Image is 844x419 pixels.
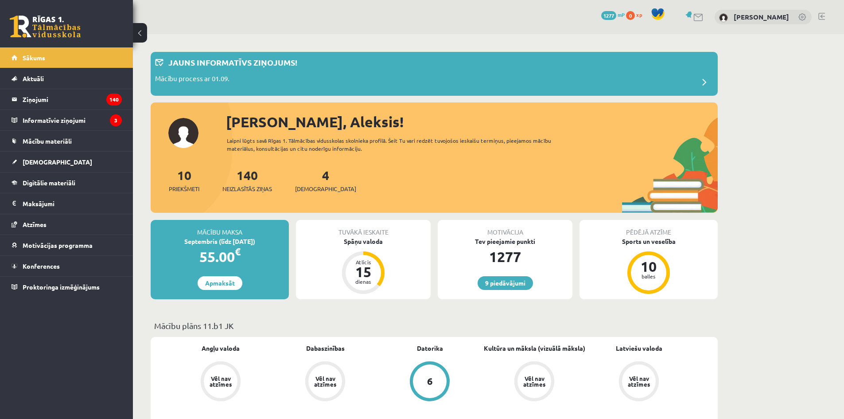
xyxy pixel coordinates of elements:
[222,184,272,193] span: Neizlasītās ziņas
[601,11,625,18] a: 1277 mP
[168,361,273,403] a: Vēl nav atzīmes
[155,74,229,86] p: Mācību process ar 01.09.
[23,89,122,110] legend: Ziņojumi
[110,114,122,126] i: 3
[23,193,122,214] legend: Maksājumi
[296,237,431,246] div: Spāņu valoda
[23,110,122,130] legend: Informatīvie ziņojumi
[626,11,646,18] a: 0 xp
[580,220,718,237] div: Pēdējā atzīme
[580,237,718,246] div: Sports un veselība
[587,361,691,403] a: Vēl nav atzīmes
[222,167,272,193] a: 140Neizlasītās ziņas
[719,13,728,22] img: Aleksis Bartaševičs
[427,376,433,386] div: 6
[478,276,533,290] a: 9 piedāvājumi
[23,241,93,249] span: Motivācijas programma
[618,11,625,18] span: mP
[273,361,377,403] a: Vēl nav atzīmes
[10,16,81,38] a: Rīgas 1. Tālmācības vidusskola
[23,262,60,270] span: Konferences
[12,235,122,255] a: Motivācijas programma
[23,54,45,62] span: Sākums
[154,320,714,332] p: Mācību plāns 11.b1 JK
[522,376,547,387] div: Vēl nav atzīmes
[417,344,443,353] a: Datorika
[12,277,122,297] a: Proktoringa izmēģinājums
[626,376,651,387] div: Vēl nav atzīmes
[580,237,718,295] a: Sports un veselība 10 balles
[169,184,199,193] span: Priekšmeti
[12,172,122,193] a: Digitālie materiāli
[350,279,377,284] div: dienas
[12,47,122,68] a: Sākums
[151,237,289,246] div: Septembris (līdz [DATE])
[626,11,635,20] span: 0
[23,158,92,166] span: [DEMOGRAPHIC_DATA]
[12,256,122,276] a: Konferences
[151,246,289,267] div: 55.00
[23,74,44,82] span: Aktuāli
[616,344,662,353] a: Latviešu valoda
[168,56,297,68] p: Jauns informatīvs ziņojums!
[23,220,47,228] span: Atzīmes
[350,265,377,279] div: 15
[227,137,567,153] div: Laipni lūgts savā Rīgas 1. Tālmācības vidusskolas skolnieka profilā. Šeit Tu vari redzēt tuvojošo...
[23,283,100,291] span: Proktoringa izmēģinājums
[601,11,616,20] span: 1277
[313,376,338,387] div: Vēl nav atzīmes
[296,220,431,237] div: Tuvākā ieskaite
[295,184,356,193] span: [DEMOGRAPHIC_DATA]
[438,246,572,267] div: 1277
[482,361,587,403] a: Vēl nav atzīmes
[151,220,289,237] div: Mācību maksa
[296,237,431,295] a: Spāņu valoda Atlicis 15 dienas
[106,94,122,106] i: 140
[635,259,662,274] div: 10
[226,111,718,133] div: [PERSON_NAME], Aleksis!
[12,214,122,235] a: Atzīmes
[484,344,585,353] a: Kultūra un māksla (vizuālā māksla)
[350,259,377,265] div: Atlicis
[235,245,241,258] span: €
[438,237,572,246] div: Tev pieejamie punkti
[438,220,572,237] div: Motivācija
[295,167,356,193] a: 4[DEMOGRAPHIC_DATA]
[202,344,240,353] a: Angļu valoda
[155,56,713,91] a: Jauns informatīvs ziņojums! Mācību process ar 01.09.
[198,276,242,290] a: Apmaksāt
[23,179,75,187] span: Digitālie materiāli
[23,137,72,145] span: Mācību materiāli
[12,131,122,151] a: Mācību materiāli
[12,68,122,89] a: Aktuāli
[636,11,642,18] span: xp
[12,110,122,130] a: Informatīvie ziņojumi3
[635,274,662,279] div: balles
[377,361,482,403] a: 6
[12,89,122,110] a: Ziņojumi140
[169,167,199,193] a: 10Priekšmeti
[208,376,233,387] div: Vēl nav atzīmes
[306,344,345,353] a: Dabaszinības
[734,12,789,21] a: [PERSON_NAME]
[12,193,122,214] a: Maksājumi
[12,152,122,172] a: [DEMOGRAPHIC_DATA]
